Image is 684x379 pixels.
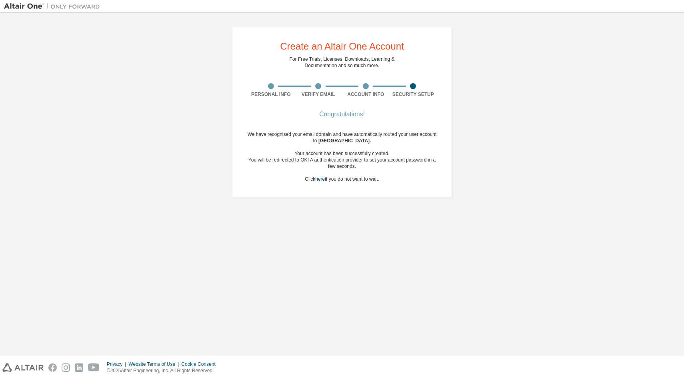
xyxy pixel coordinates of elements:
div: For Free Trials, Licenses, Downloads, Learning & Documentation and so much more. [290,56,395,69]
div: Verify Email [295,91,342,98]
div: Security Setup [390,91,437,98]
img: Altair One [4,2,104,10]
img: altair_logo.svg [2,363,44,372]
div: Personal Info [247,91,295,98]
div: We have recognised your email domain and have automatically routed your user account to Click if ... [247,131,437,182]
img: facebook.svg [48,363,57,372]
div: Create an Altair One Account [280,42,404,51]
p: © 2025 Altair Engineering, Inc. All Rights Reserved. [107,367,220,374]
div: Account Info [342,91,390,98]
div: Privacy [107,361,128,367]
div: You will be redirected to OKTA authentication provider to set your account password in a few seco... [247,157,437,170]
div: Cookie Consent [181,361,220,367]
div: Your account has been successfully created. [247,150,437,157]
span: [GEOGRAPHIC_DATA] . [318,138,371,144]
img: linkedin.svg [75,363,83,372]
img: youtube.svg [88,363,100,372]
div: Congratulations! [247,112,437,117]
div: Website Terms of Use [128,361,181,367]
a: here [315,176,325,182]
img: instagram.svg [62,363,70,372]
